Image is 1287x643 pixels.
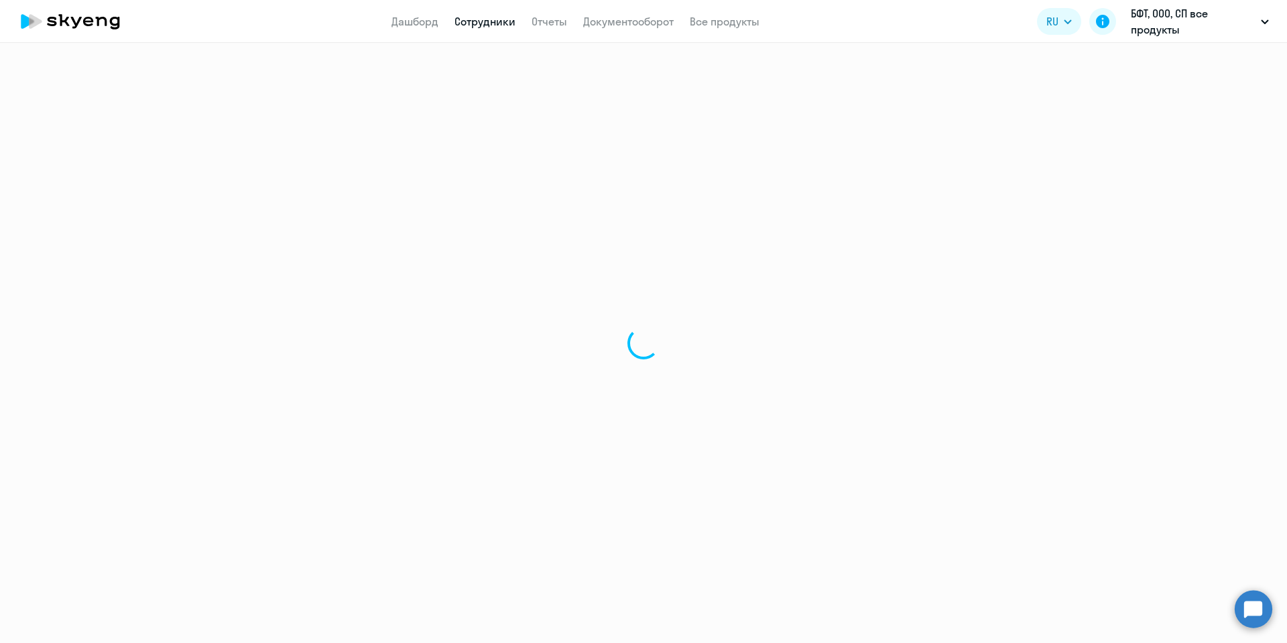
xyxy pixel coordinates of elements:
[690,15,759,28] a: Все продукты
[1131,5,1255,38] p: БФТ, ООО, СП все продукты
[1046,13,1058,30] span: RU
[1037,8,1081,35] button: RU
[1124,5,1276,38] button: БФТ, ООО, СП все продукты
[532,15,567,28] a: Отчеты
[391,15,438,28] a: Дашборд
[454,15,515,28] a: Сотрудники
[583,15,674,28] a: Документооборот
